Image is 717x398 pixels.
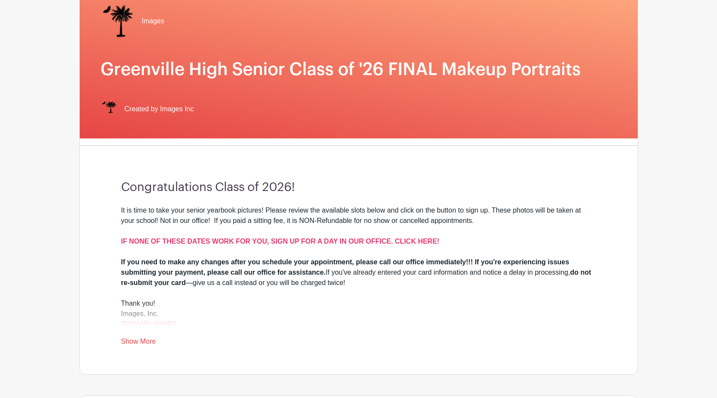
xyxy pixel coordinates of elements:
strong: If you need to make any changes after you schedule your appointment, please call our office immed... [121,258,570,276]
h3: Congratulations Class of 2026! [121,180,596,195]
div: It is time to take your senior yearbook pictures! Please review the available slots below and cli... [121,205,596,257]
span: Created by Images Inc [125,104,194,114]
div: Thank you! [121,298,596,309]
span: Images [142,16,164,26]
a: Show More [121,338,156,348]
h1: Greenville High Senior Class of '26 FINAL Makeup Portraits [100,59,617,80]
img: IMAGES%20logo%20transparenT%20PNG%20s.png [100,4,135,38]
strong: do not re-submit your card [121,269,592,286]
img: IMAGES%20logo%20transparenT%20PNG%20s.png [100,100,118,118]
div: Images, Inc. [121,309,596,329]
div: If you've already entered your card information and notice a delay in processing, —give us a call... [121,257,596,288]
a: IF NONE OF THESE DATES WORK FOR YOU, SIGN UP FOR A DAY IN OUR OFFICE. CLICK HERE! [121,238,439,245]
a: [DOMAIN_NAME] [121,320,176,328]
